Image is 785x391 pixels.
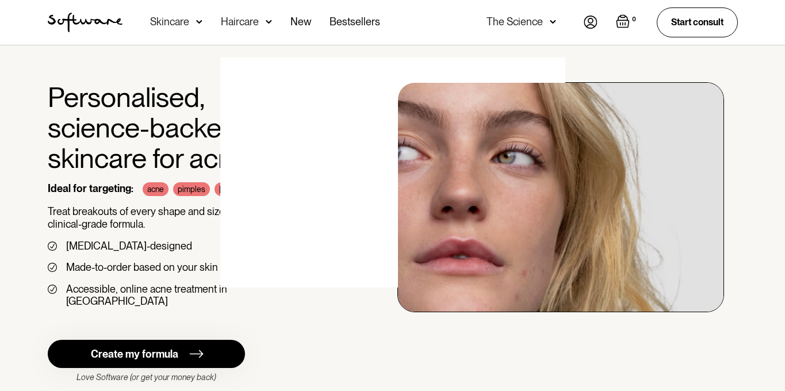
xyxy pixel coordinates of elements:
img: arrow down [196,16,202,28]
div: Love Software (or get your money back) [48,373,245,382]
div: Made-to-order based on your skin goals [66,261,244,274]
div: pimples [173,182,210,196]
a: Open cart [616,14,638,30]
h1: Personalised, science-backed skincare for acne [48,82,330,173]
div: Ideal for targeting: [48,182,133,196]
div: acne [143,182,169,196]
img: Software Logo [48,13,122,32]
div: Skincare [150,16,189,28]
img: blank image [220,57,565,287]
div: [MEDICAL_DATA] [215,182,288,196]
div: 0 [630,14,638,25]
p: Treat breakouts of every shape and size with our clinical-grade formula. [48,205,330,230]
div: Create my formula [91,348,178,361]
div: Haircare [221,16,259,28]
a: Start consult [657,7,738,37]
div: The Science [487,16,543,28]
div: Accessible, online acne treatment in [GEOGRAPHIC_DATA] [66,283,330,308]
a: Create my formula [48,340,245,368]
a: home [48,13,122,32]
img: arrow down [266,16,272,28]
img: arrow down [550,16,556,28]
div: [MEDICAL_DATA]-designed [66,240,192,252]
